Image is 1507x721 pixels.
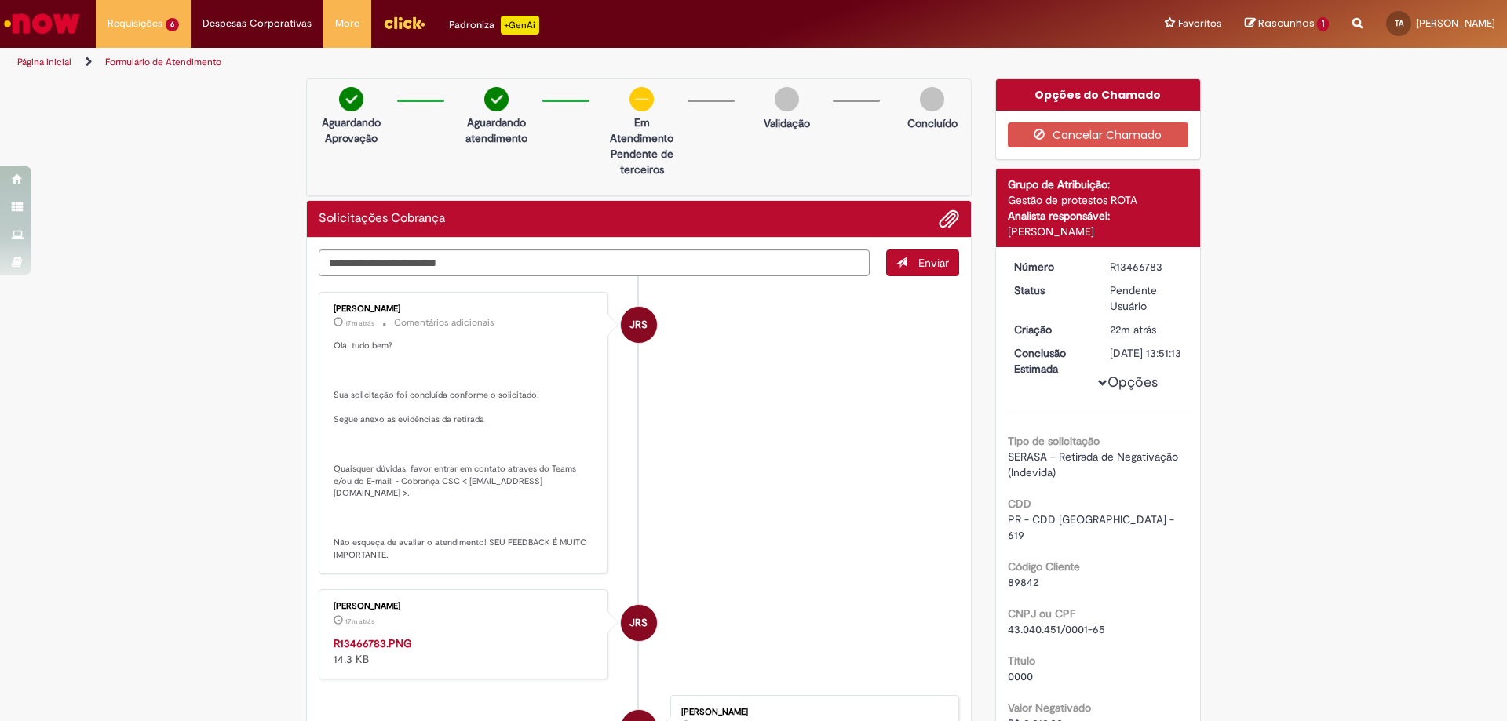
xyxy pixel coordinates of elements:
span: 89842 [1008,575,1038,589]
span: JRS [629,306,648,344]
img: img-circle-grey.png [920,87,944,111]
p: Pendente de terceiros [604,146,680,177]
a: Formulário de Atendimento [105,56,221,68]
textarea: Digite sua mensagem aqui... [319,249,870,276]
div: Padroniza [449,16,539,35]
a: R13466783.PNG [334,636,411,650]
a: Página inicial [17,56,71,68]
div: R13466783 [1110,259,1183,275]
span: Rascunhos [1258,16,1315,31]
img: img-circle-grey.png [775,87,799,111]
p: +GenAi [501,16,539,35]
span: 0000 [1008,669,1033,683]
button: Adicionar anexos [939,209,959,229]
span: Requisições [108,16,162,31]
time: 01/09/2025 09:51:09 [1110,322,1156,337]
time: 01/09/2025 09:56:18 [345,319,374,328]
b: CDD [1008,497,1031,511]
div: Pendente Usuário [1110,282,1183,314]
div: Opções do Chamado [996,79,1201,111]
b: Tipo de solicitação [1008,434,1100,448]
a: Rascunhos [1245,16,1329,31]
div: Analista responsável: [1008,208,1189,224]
div: [DATE] 13:51:13 [1110,345,1183,361]
h2: Solicitações Cobrança Histórico de tíquete [319,212,445,226]
div: [PERSON_NAME] [334,304,595,314]
b: Título [1008,654,1035,668]
dt: Criação [1002,322,1099,337]
span: 43.040.451/0001-65 [1008,622,1105,636]
b: Valor Negativado [1008,701,1091,715]
p: Concluído [907,115,958,131]
div: Jackeline Renata Silva Dos Santos [621,605,657,641]
span: TA [1395,18,1403,28]
small: Comentários adicionais [394,316,494,330]
p: Em Atendimento [604,115,680,146]
time: 01/09/2025 09:55:51 [345,617,374,626]
span: Enviar [918,256,949,270]
span: JRS [629,604,648,642]
img: click_logo_yellow_360x200.png [383,11,425,35]
span: [PERSON_NAME] [1416,16,1495,30]
img: check-circle-green.png [339,87,363,111]
button: Cancelar Chamado [1008,122,1189,147]
div: 14.3 KB [334,635,595,667]
p: Aguardando atendimento [458,115,535,146]
span: 6 [166,18,179,31]
b: Código Cliente [1008,559,1080,574]
div: Grupo de Atribuição: [1008,177,1189,192]
span: 22m atrás [1110,322,1156,337]
dt: Conclusão Estimada [1002,345,1099,377]
ul: Trilhas de página [12,48,993,77]
div: [PERSON_NAME] [681,708,943,717]
span: Despesas Corporativas [203,16,312,31]
div: [PERSON_NAME] [1008,224,1189,239]
button: Enviar [886,249,959,276]
img: circle-minus.png [629,87,654,111]
span: SERASA – Retirada de Negativação (Indevida) [1008,450,1181,479]
span: Favoritos [1178,16,1221,31]
div: Jackeline Renata Silva Dos Santos [621,307,657,343]
span: PR - CDD [GEOGRAPHIC_DATA] - 619 [1008,512,1177,542]
div: Gestão de protestos ROTA [1008,192,1189,208]
span: More [335,16,359,31]
p: Validação [764,115,810,131]
dt: Número [1002,259,1099,275]
dt: Status [1002,282,1099,298]
img: ServiceNow [2,8,82,39]
p: Aguardando Aprovação [313,115,389,146]
p: Olá, tudo bem? Sua solicitação foi concluída conforme o solicitado. Segue anexo as evidências da ... [334,340,595,562]
img: check-circle-green.png [484,87,509,111]
span: 17m atrás [345,617,374,626]
div: [PERSON_NAME] [334,602,595,611]
span: 17m atrás [345,319,374,328]
span: 1 [1317,17,1329,31]
b: CNPJ ou CPF [1008,606,1075,621]
div: 01/09/2025 09:51:09 [1110,322,1183,337]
